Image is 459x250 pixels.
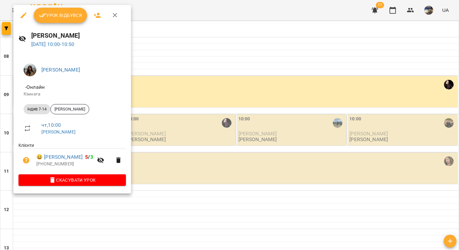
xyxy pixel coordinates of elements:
p: [PHONE_NUMBER] [36,161,93,167]
span: [PERSON_NAME] [51,106,89,112]
span: - Онлайн [24,84,46,90]
span: Урок відбувся [39,11,82,19]
a: [DATE] 10:00-10:50 [31,41,75,47]
a: [PERSON_NAME] [41,67,80,73]
button: Візит ще не сплачено. Додати оплату? [18,153,34,168]
span: індив 7-14 [24,106,50,112]
a: 😀 [PERSON_NAME] [36,153,83,161]
p: Кімната [24,91,121,97]
div: [PERSON_NAME] [50,104,89,114]
ul: Клієнти [18,142,126,174]
a: чт , 10:00 [41,122,61,128]
button: Урок відбувся [34,8,87,23]
b: / [85,154,93,160]
a: [PERSON_NAME] [41,129,76,134]
span: 3 [90,154,93,160]
h6: [PERSON_NAME] [31,31,126,41]
span: Скасувати Урок [24,176,121,184]
img: cf3ea0a0c680b25cc987e5e4629d86f3.jpg [24,64,36,76]
button: Скасувати Урок [18,174,126,186]
span: 5 [85,154,88,160]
